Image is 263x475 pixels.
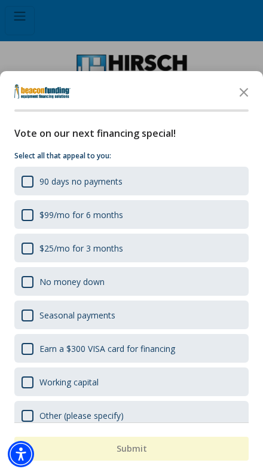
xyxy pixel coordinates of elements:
div: Earn a $300 VISA card for financing [39,343,175,354]
div: Working capital [14,367,249,396]
div: Vote on our next financing special! [14,126,249,140]
div: $25/mo for 3 months [14,234,249,262]
div: No money down [39,276,105,287]
p: Select all that appeal to you: [14,150,249,162]
div: Seasonal payments [14,301,249,329]
div: No money down [14,267,249,296]
div: Seasonal payments [39,309,115,321]
div: Accessibility Menu [8,441,34,467]
button: Close the survey [232,79,256,103]
div: Other (please specify) [39,410,124,421]
div: Other (please specify) [14,401,249,430]
div: 90 days no payments [39,176,123,187]
img: Company logo [14,84,71,99]
div: 90 days no payments [14,167,249,195]
button: Submit [14,437,249,461]
div: Working capital [39,376,99,388]
div: Earn a $300 VISA card for financing [14,334,249,363]
div: $99/mo for 6 months [14,200,249,229]
div: $25/mo for 3 months [39,243,123,254]
div: $99/mo for 6 months [39,209,123,220]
